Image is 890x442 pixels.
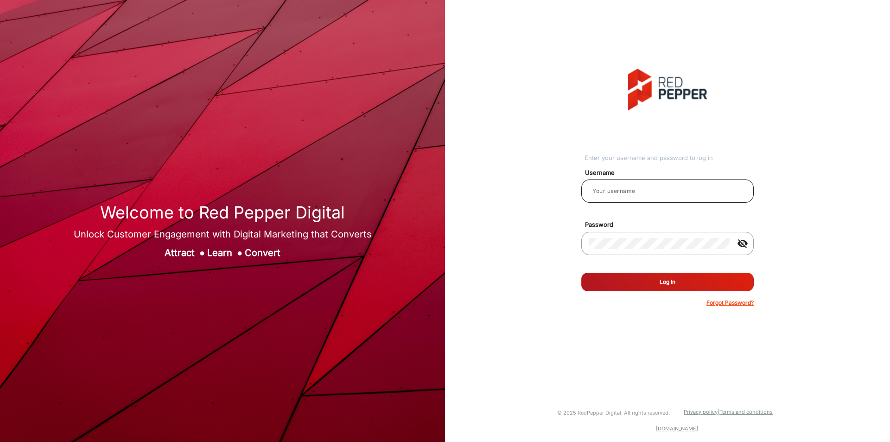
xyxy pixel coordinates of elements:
div: Unlock Customer Engagement with Digital Marketing that Converts [74,227,372,241]
a: [DOMAIN_NAME] [656,425,698,432]
mat-icon: visibility_off [731,238,754,249]
img: vmg-logo [628,69,707,110]
span: ● [237,247,242,258]
span: ● [199,247,205,258]
button: Log In [581,273,754,291]
a: Privacy policy [684,409,718,415]
small: © 2025 RedPepper Digital. All rights reserved. [557,410,670,416]
input: Your username [589,186,746,197]
a: Terms and conditions [719,409,773,415]
p: Forgot Password? [706,299,754,307]
h1: Welcome to Red Pepper Digital [74,203,372,223]
mat-label: Username [578,168,764,178]
div: Enter your username and password to log in [585,154,754,163]
mat-label: Password [578,220,764,230]
div: Attract Learn Convert [74,246,372,260]
a: | [718,409,719,415]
